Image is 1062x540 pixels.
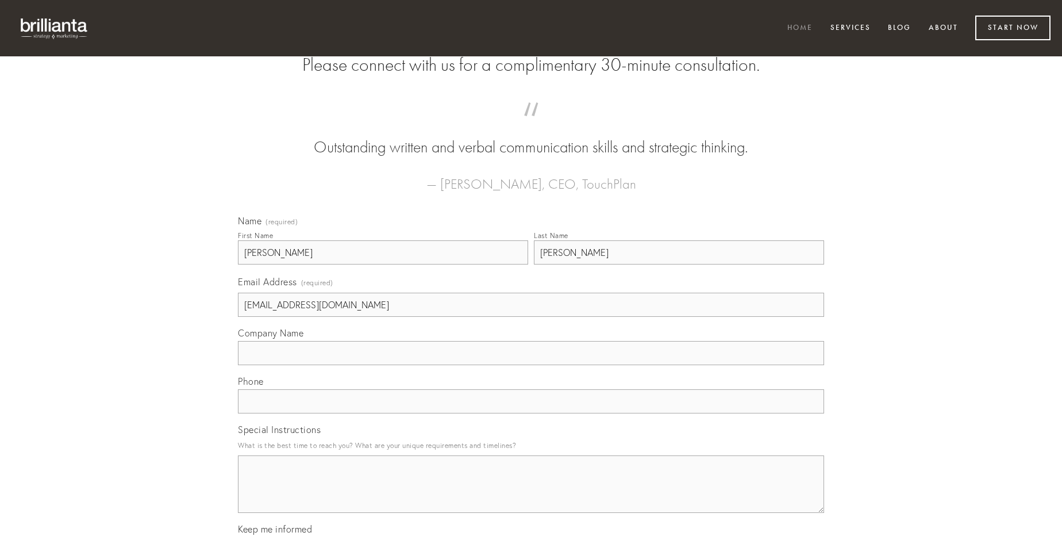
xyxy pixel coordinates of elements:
[256,114,806,159] blockquote: Outstanding written and verbal communication skills and strategic thinking.
[11,12,98,45] img: brillianta - research, strategy, marketing
[256,159,806,196] figcaption: — [PERSON_NAME], CEO, TouchPlan
[238,438,824,453] p: What is the best time to reach you? What are your unique requirements and timelines?
[880,19,918,38] a: Blog
[238,54,824,76] h2: Please connect with us for a complimentary 30-minute consultation.
[975,16,1051,40] a: Start Now
[780,19,820,38] a: Home
[265,219,298,225] span: (required)
[238,231,273,240] div: First Name
[238,376,264,387] span: Phone
[301,275,333,290] span: (required)
[238,276,297,288] span: Email Address
[823,19,878,38] a: Services
[238,327,303,339] span: Company Name
[921,19,965,38] a: About
[534,231,568,240] div: Last Name
[238,215,261,227] span: Name
[238,523,312,535] span: Keep me informed
[256,114,806,136] span: “
[238,424,321,435] span: Special Instructions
